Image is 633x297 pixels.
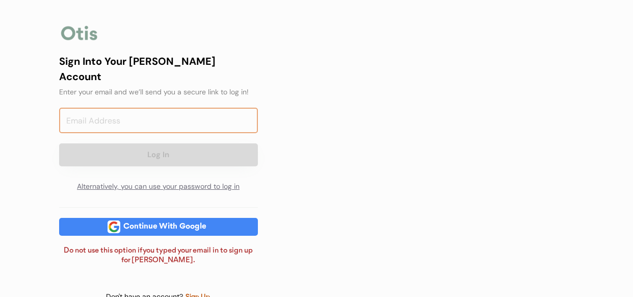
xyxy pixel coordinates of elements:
input: Email Address [59,108,258,133]
div: Alternatively, you can use your password to log in [59,177,258,197]
button: Log In [59,143,258,166]
div: Do not use this option if you typed your email in to sign up for [PERSON_NAME]. [59,246,258,266]
div: Sign Into Your [PERSON_NAME] Account [59,54,258,84]
div: Enter your email and we’ll send you a secure link to log in! [59,87,258,97]
div: Continue With Google [120,223,209,231]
